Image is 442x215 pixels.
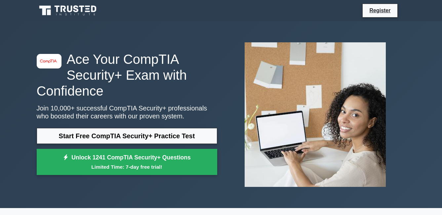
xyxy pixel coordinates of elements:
small: Limited Time: 7-day free trial! [45,163,209,171]
a: Start Free CompTIA Security+ Practice Test [37,128,217,144]
a: Unlock 1241 CompTIA Security+ QuestionsLimited Time: 7-day free trial! [37,149,217,175]
h1: Ace Your CompTIA Security+ Exam with Confidence [37,51,217,99]
a: Register [365,6,394,15]
p: Join 10,000+ successful CompTIA Security+ professionals who boosted their careers with our proven... [37,104,217,120]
